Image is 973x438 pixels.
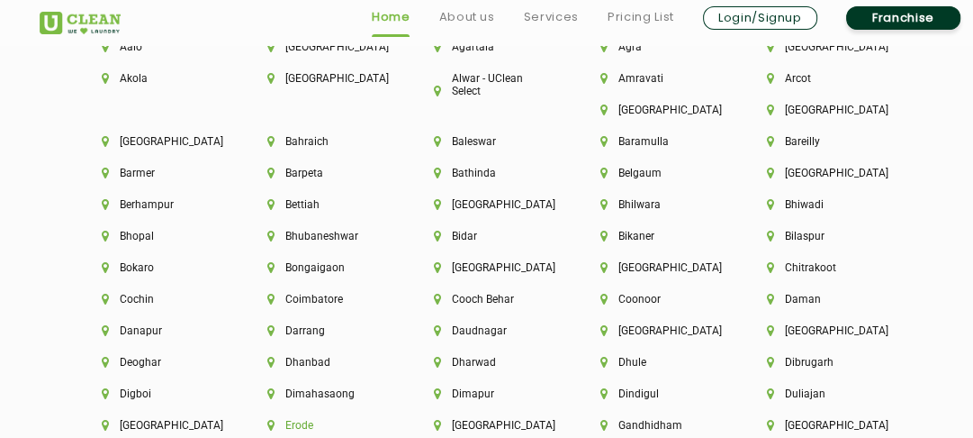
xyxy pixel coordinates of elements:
li: Coonoor [600,293,706,306]
li: [GEOGRAPHIC_DATA] [434,198,539,211]
a: Franchise [846,6,960,30]
li: Dhule [600,356,706,369]
img: UClean Laundry and Dry Cleaning [40,12,121,34]
li: Dimapur [434,388,539,400]
li: [GEOGRAPHIC_DATA] [102,135,207,148]
li: [GEOGRAPHIC_DATA] [767,167,872,179]
li: Bhilwara [600,198,706,211]
li: Aalo [102,41,207,53]
li: Bhiwadi [767,198,872,211]
li: Berhampur [102,198,207,211]
li: Daudnagar [434,324,539,337]
li: Baramulla [600,135,706,148]
li: [GEOGRAPHIC_DATA] [767,419,872,432]
li: Dhanbad [267,356,373,369]
li: Bhubaneshwar [267,230,373,242]
li: [GEOGRAPHIC_DATA] [102,419,207,432]
li: Bettiah [267,198,373,211]
li: [GEOGRAPHIC_DATA] [600,104,706,116]
li: Bilaspur [767,230,872,242]
li: Deoghar [102,356,207,369]
li: Cooch Behar [434,293,539,306]
li: Arcot [767,72,872,85]
li: Akola [102,72,207,85]
li: Dimahasaong [267,388,373,400]
li: Gandhidham [600,419,706,432]
li: [GEOGRAPHIC_DATA] [600,324,706,337]
li: Chitrakoot [767,261,872,274]
li: [GEOGRAPHIC_DATA] [767,41,872,53]
li: Bathinda [434,167,539,179]
li: [GEOGRAPHIC_DATA] [767,324,872,337]
li: Bareilly [767,135,872,148]
li: [GEOGRAPHIC_DATA] [434,419,539,432]
li: Darrang [267,324,373,337]
a: Pricing List [608,6,674,28]
li: [GEOGRAPHIC_DATA] [767,104,872,116]
li: Bikaner [600,230,706,242]
a: About us [438,6,494,28]
li: Dibrugarh [767,356,872,369]
a: Home [372,6,410,28]
li: Baleswar [434,135,539,148]
li: Erode [267,419,373,432]
a: Login/Signup [703,6,817,30]
li: Agartala [434,41,539,53]
li: Coimbatore [267,293,373,306]
li: Danapur [102,324,207,337]
li: [GEOGRAPHIC_DATA] [267,41,373,53]
li: Agra [600,41,706,53]
li: [GEOGRAPHIC_DATA] [434,261,539,274]
li: Bahraich [267,135,373,148]
li: Alwar - UClean Select [434,72,539,97]
li: Duliajan [767,388,872,400]
li: Barmer [102,167,207,179]
li: Dindigul [600,388,706,400]
li: Cochin [102,293,207,306]
li: Digboi [102,388,207,400]
li: Barpeta [267,167,373,179]
li: Bidar [434,230,539,242]
li: Dharwad [434,356,539,369]
li: Daman [767,293,872,306]
li: Bokaro [102,261,207,274]
li: [GEOGRAPHIC_DATA] [600,261,706,274]
li: Bhopal [102,230,207,242]
li: Amravati [600,72,706,85]
li: [GEOGRAPHIC_DATA] [267,72,373,85]
li: Belgaum [600,167,706,179]
li: Bongaigaon [267,261,373,274]
a: Services [524,6,579,28]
